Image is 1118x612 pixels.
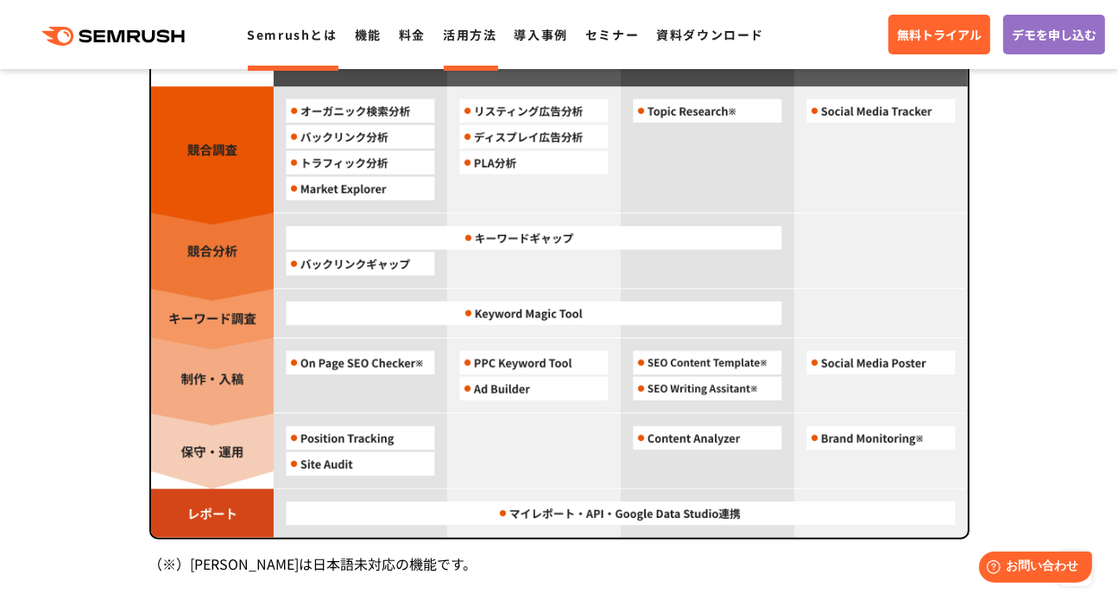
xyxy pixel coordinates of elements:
[399,26,426,43] a: 料金
[1012,25,1096,44] span: デモを申し込む
[355,26,382,43] a: 機能
[149,553,970,576] div: （※）[PERSON_NAME]は日本語未対応の機能です。
[585,26,639,43] a: セミナー
[888,15,990,54] a: 無料トライアル
[897,25,982,44] span: 無料トライアル
[1003,15,1105,54] a: デモを申し込む
[151,22,968,539] img: alt
[247,26,337,43] a: Semrushとは
[656,26,764,43] a: 資料ダウンロード
[964,545,1099,593] iframe: Help widget launcher
[515,26,568,43] a: 導入事例
[443,26,496,43] a: 活用方法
